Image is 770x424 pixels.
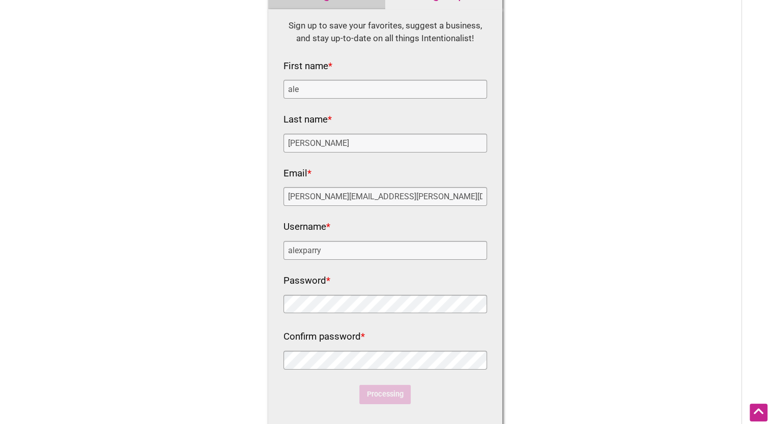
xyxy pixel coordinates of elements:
[750,404,767,421] div: Scroll Back to Top
[283,58,332,75] label: First name
[359,385,411,405] input: Processing
[283,165,311,183] label: Email
[283,219,330,236] label: Username
[283,111,332,129] label: Last name
[283,19,487,45] div: Sign up to save your favorites, suggest a business, and stay up-to-date on all things Intentional...
[283,272,330,290] label: Password
[283,328,365,346] label: Confirm password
